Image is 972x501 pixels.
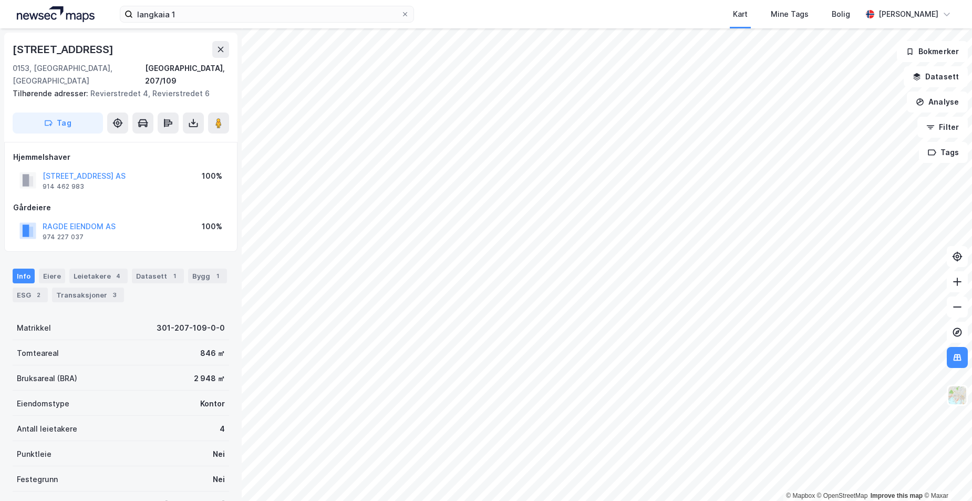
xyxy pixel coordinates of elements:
[832,8,850,21] div: Bolig
[786,492,815,499] a: Mapbox
[132,269,184,283] div: Datasett
[17,397,69,410] div: Eiendomstype
[13,113,103,134] button: Tag
[17,423,77,435] div: Antall leietakere
[907,91,968,113] button: Analyse
[878,8,938,21] div: [PERSON_NAME]
[771,8,809,21] div: Mine Tags
[919,451,972,501] iframe: Chat Widget
[733,8,748,21] div: Kart
[69,269,128,283] div: Leietakere
[13,288,48,302] div: ESG
[17,473,58,486] div: Festegrunn
[13,201,229,214] div: Gårdeiere
[817,492,868,499] a: OpenStreetMap
[13,62,145,87] div: 0153, [GEOGRAPHIC_DATA], [GEOGRAPHIC_DATA]
[17,347,59,360] div: Tomteareal
[213,473,225,486] div: Nei
[13,87,221,100] div: Revierstredet 4, Revierstredet 6
[188,269,227,283] div: Bygg
[113,271,123,281] div: 4
[202,170,222,182] div: 100%
[43,182,84,191] div: 914 462 983
[133,6,401,22] input: Søk på adresse, matrikkel, gårdeiere, leietakere eller personer
[919,142,968,163] button: Tags
[17,6,95,22] img: logo.a4113a55bc3d86da70a041830d287a7e.svg
[33,290,44,300] div: 2
[904,66,968,87] button: Datasett
[43,233,84,241] div: 974 227 037
[52,288,124,302] div: Transaksjoner
[17,322,51,334] div: Matrikkel
[169,271,180,281] div: 1
[917,117,968,138] button: Filter
[39,269,65,283] div: Eiere
[109,290,120,300] div: 3
[200,347,225,360] div: 846 ㎡
[13,269,35,283] div: Info
[13,151,229,163] div: Hjemmelshaver
[212,271,223,281] div: 1
[200,397,225,410] div: Kontor
[213,448,225,461] div: Nei
[157,322,225,334] div: 301-207-109-0-0
[17,372,77,385] div: Bruksareal (BRA)
[220,423,225,435] div: 4
[13,89,90,98] span: Tilhørende adresser:
[202,220,222,233] div: 100%
[13,41,116,58] div: [STREET_ADDRESS]
[17,448,51,461] div: Punktleie
[194,372,225,385] div: 2 948 ㎡
[871,492,923,499] a: Improve this map
[897,41,968,62] button: Bokmerker
[145,62,229,87] div: [GEOGRAPHIC_DATA], 207/109
[947,385,967,405] img: Z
